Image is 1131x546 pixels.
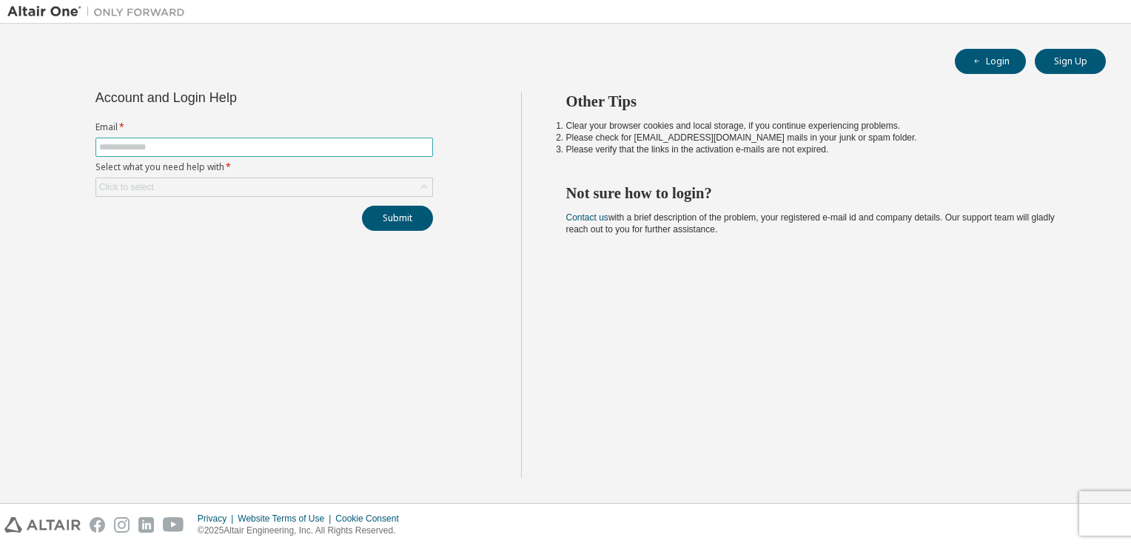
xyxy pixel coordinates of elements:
div: Click to select [96,178,432,196]
span: with a brief description of the problem, your registered e-mail id and company details. Our suppo... [566,212,1055,235]
div: Account and Login Help [95,92,366,104]
h2: Other Tips [566,92,1080,111]
button: Sign Up [1035,49,1106,74]
h2: Not sure how to login? [566,183,1080,203]
li: Please check for [EMAIL_ADDRESS][DOMAIN_NAME] mails in your junk or spam folder. [566,132,1080,144]
a: Contact us [566,212,608,223]
div: Website Terms of Use [238,513,335,525]
li: Clear your browser cookies and local storage, if you continue experiencing problems. [566,120,1080,132]
div: Cookie Consent [335,513,407,525]
img: linkedin.svg [138,517,154,533]
button: Login [955,49,1026,74]
div: Privacy [198,513,238,525]
img: altair_logo.svg [4,517,81,533]
li: Please verify that the links in the activation e-mails are not expired. [566,144,1080,155]
img: Altair One [7,4,192,19]
img: facebook.svg [90,517,105,533]
p: © 2025 Altair Engineering, Inc. All Rights Reserved. [198,525,408,537]
img: youtube.svg [163,517,184,533]
img: instagram.svg [114,517,130,533]
div: Click to select [99,181,154,193]
label: Select what you need help with [95,161,433,173]
label: Email [95,121,433,133]
button: Submit [362,206,433,231]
